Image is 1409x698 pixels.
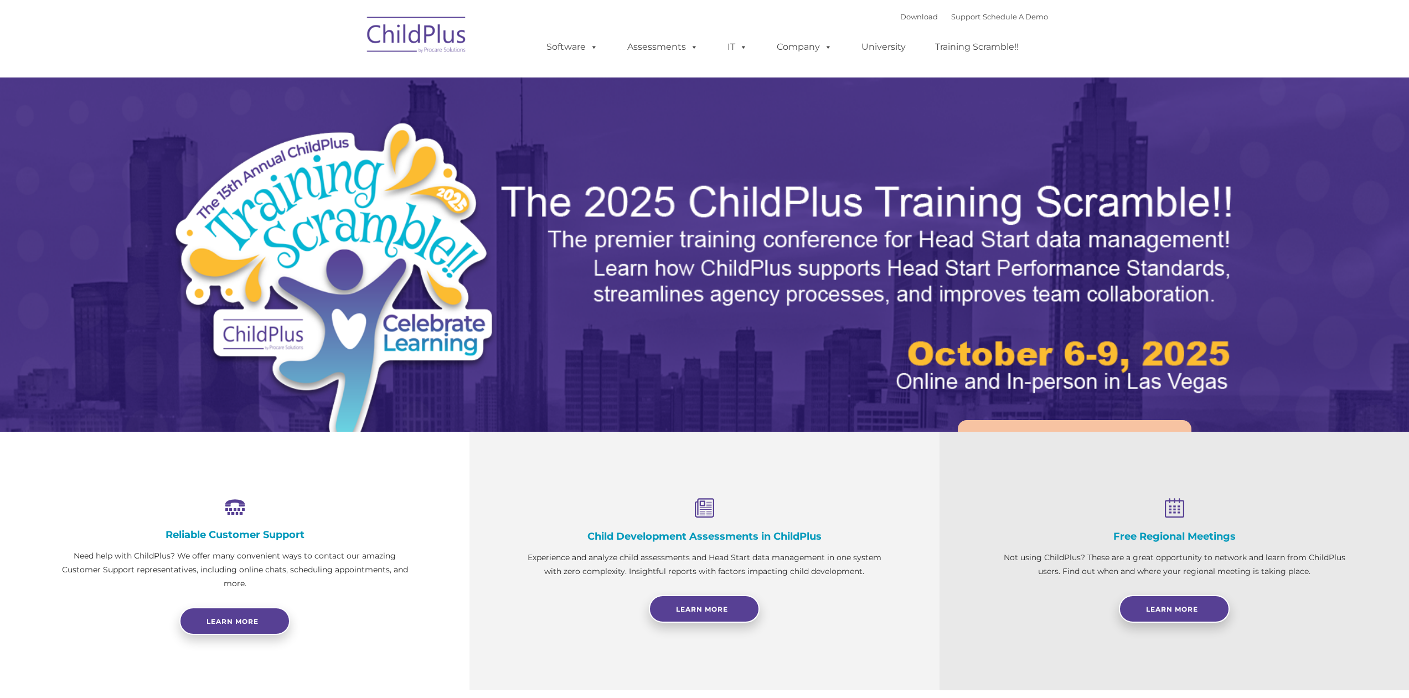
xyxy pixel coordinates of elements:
[995,551,1354,578] p: Not using ChildPlus? These are a great opportunity to network and learn from ChildPlus users. Fin...
[55,529,414,541] h4: Reliable Customer Support
[616,36,709,58] a: Assessments
[766,36,843,58] a: Company
[179,607,290,635] a: Learn more
[676,605,728,613] span: Learn More
[924,36,1030,58] a: Training Scramble!!
[951,12,980,21] a: Support
[207,617,259,625] span: Learn more
[535,36,609,58] a: Software
[850,36,917,58] a: University
[995,530,1354,542] h4: Free Regional Meetings
[55,549,414,591] p: Need help with ChildPlus? We offer many convenient ways to contact our amazing Customer Support r...
[983,12,1048,21] a: Schedule A Demo
[649,595,760,623] a: Learn More
[900,12,1048,21] font: |
[900,12,938,21] a: Download
[525,551,884,578] p: Experience and analyze child assessments and Head Start data management in one system with zero c...
[1146,605,1198,613] span: Learn More
[716,36,758,58] a: IT
[525,530,884,542] h4: Child Development Assessments in ChildPlus
[1119,595,1230,623] a: Learn More
[958,420,1191,483] a: Learn More
[362,9,472,64] img: ChildPlus by Procare Solutions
